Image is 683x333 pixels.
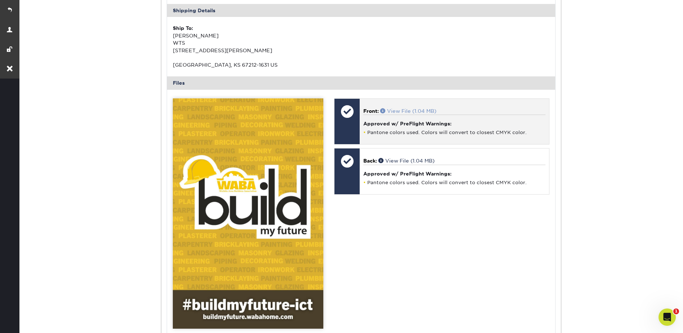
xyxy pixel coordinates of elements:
a: View File (1.04 MB) [378,158,435,164]
div: Files [167,76,555,89]
div: [PERSON_NAME] WTS [STREET_ADDRESS][PERSON_NAME] [GEOGRAPHIC_DATA], KS 67212-1631 US [173,25,361,68]
strong: Ship To: [173,25,193,31]
li: Pantone colors used. Colors will convert to closest CMYK color. [363,179,545,186]
iframe: Intercom live chat [659,308,676,326]
h4: Approved w/ PreFlight Warnings: [363,121,545,126]
a: View File (1.04 MB) [380,108,436,114]
span: Back: [363,158,377,164]
span: 1 [673,308,679,314]
h4: Approved w/ PreFlight Warnings: [363,171,545,177]
div: Shipping Details [167,4,555,17]
span: Front: [363,108,379,114]
li: Pantone colors used. Colors will convert to closest CMYK color. [363,129,545,136]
